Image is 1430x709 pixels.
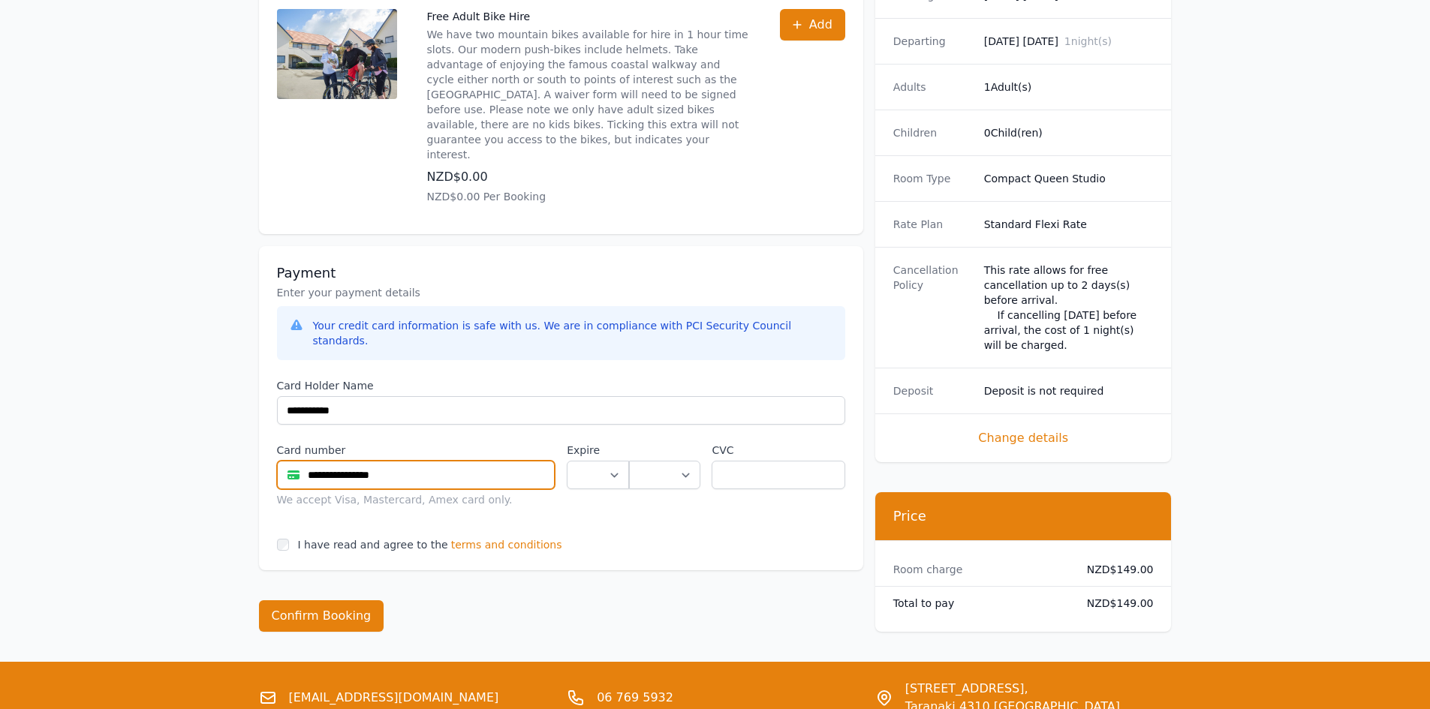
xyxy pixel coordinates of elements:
dt: Adults [893,80,972,95]
label: Card Holder Name [277,378,845,393]
dd: Compact Queen Studio [984,171,1154,186]
span: Change details [893,429,1154,447]
dt: Cancellation Policy [893,263,972,353]
div: Your credit card information is safe with us. We are in compliance with PCI Security Council stan... [313,318,833,348]
p: We have two mountain bikes available for hire in 1 hour time slots. Our modern push-bikes include... [427,27,750,162]
label: Card number [277,443,555,458]
p: Enter your payment details [277,285,845,300]
dt: Children [893,125,972,140]
h3: Payment [277,264,845,282]
div: This rate allows for free cancellation up to 2 days(s) before arrival. If cancelling [DATE] befor... [984,263,1154,353]
dd: NZD$149.00 [1075,596,1154,611]
img: Free Adult Bike Hire [277,9,397,99]
dd: NZD$149.00 [1075,562,1154,577]
span: terms and conditions [451,537,562,552]
button: Confirm Booking [259,600,384,632]
a: 06 769 5932 [597,689,673,707]
dt: Rate Plan [893,217,972,232]
dt: Room Type [893,171,972,186]
h3: Price [893,507,1154,525]
label: Expire [567,443,629,458]
a: [EMAIL_ADDRESS][DOMAIN_NAME] [289,689,499,707]
span: [STREET_ADDRESS], [905,680,1120,698]
span: 1 night(s) [1064,35,1112,47]
dt: Deposit [893,383,972,398]
dd: [DATE] [DATE] [984,34,1154,49]
label: I have read and agree to the [298,539,448,551]
dd: Deposit is not required [984,383,1154,398]
dd: Standard Flexi Rate [984,217,1154,232]
button: Add [780,9,845,41]
p: NZD$0.00 [427,168,750,186]
p: Free Adult Bike Hire [427,9,750,24]
div: We accept Visa, Mastercard, Amex card only. [277,492,555,507]
dt: Room charge [893,562,1063,577]
dd: 1 Adult(s) [984,80,1154,95]
span: Add [809,16,832,34]
dt: Departing [893,34,972,49]
dd: 0 Child(ren) [984,125,1154,140]
dt: Total to pay [893,596,1063,611]
p: NZD$0.00 Per Booking [427,189,750,204]
label: CVC [712,443,844,458]
label: . [629,443,700,458]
